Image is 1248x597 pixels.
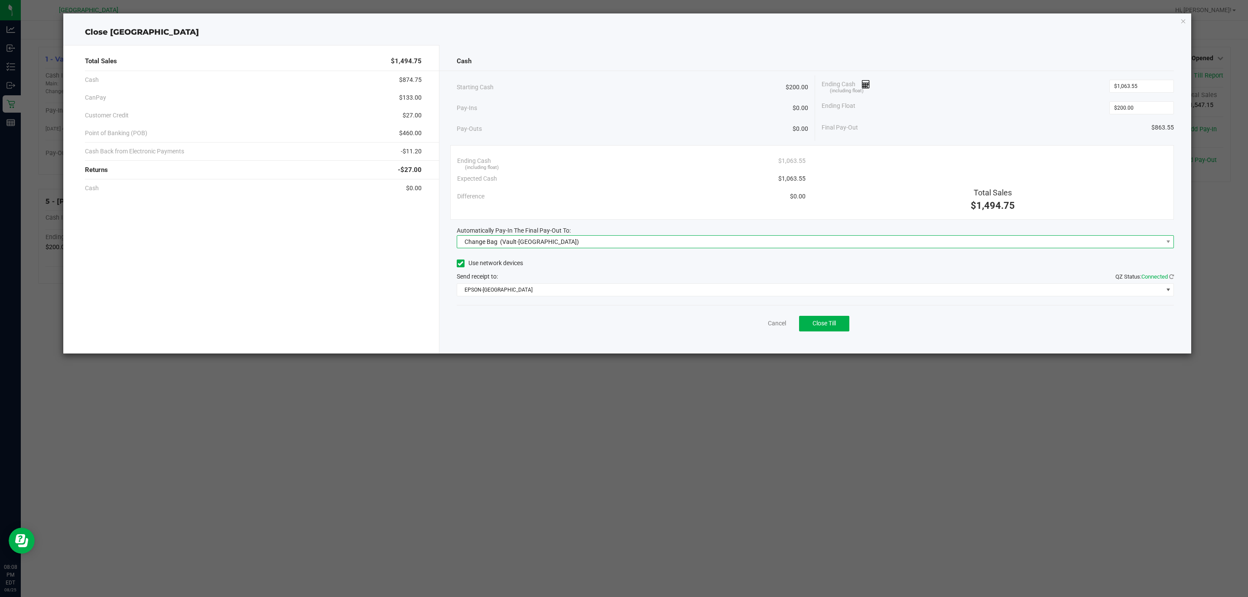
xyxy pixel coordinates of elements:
[391,56,422,66] span: $1,494.75
[457,104,477,113] span: Pay-Ins
[500,238,579,245] span: (Vault-[GEOGRAPHIC_DATA])
[457,192,484,201] span: Difference
[85,75,99,84] span: Cash
[1151,123,1174,132] span: $863.55
[398,165,422,175] span: -$27.00
[768,319,786,328] a: Cancel
[85,184,99,193] span: Cash
[85,129,147,138] span: Point of Banking (POB)
[403,111,422,120] span: $27.00
[778,156,806,165] span: $1,063.55
[793,124,808,133] span: $0.00
[1141,273,1168,280] span: Connected
[822,123,858,132] span: Final Pay-Out
[778,174,806,183] span: $1,063.55
[971,200,1015,211] span: $1,494.75
[812,320,836,327] span: Close Till
[974,188,1012,197] span: Total Sales
[822,101,855,114] span: Ending Float
[457,227,571,234] span: Automatically Pay-In The Final Pay-Out To:
[399,129,422,138] span: $460.00
[799,316,849,331] button: Close Till
[457,273,498,280] span: Send receipt to:
[63,26,1192,38] div: Close [GEOGRAPHIC_DATA]
[457,284,1163,296] span: EPSON-[GEOGRAPHIC_DATA]
[457,174,497,183] span: Expected Cash
[401,147,422,156] span: -$11.20
[399,93,422,102] span: $133.00
[793,104,808,113] span: $0.00
[406,184,422,193] span: $0.00
[85,111,129,120] span: Customer Credit
[457,259,523,268] label: Use network devices
[457,83,494,92] span: Starting Cash
[85,147,184,156] span: Cash Back from Electronic Payments
[9,528,35,554] iframe: Resource center
[85,56,117,66] span: Total Sales
[457,56,471,66] span: Cash
[1115,273,1174,280] span: QZ Status:
[457,124,482,133] span: Pay-Outs
[85,93,106,102] span: CanPay
[786,83,808,92] span: $200.00
[399,75,422,84] span: $874.75
[85,161,422,179] div: Returns
[822,80,870,93] span: Ending Cash
[830,88,864,95] span: (including float)
[790,192,806,201] span: $0.00
[465,238,497,245] span: Change Bag
[465,164,499,172] span: (including float)
[457,156,491,165] span: Ending Cash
